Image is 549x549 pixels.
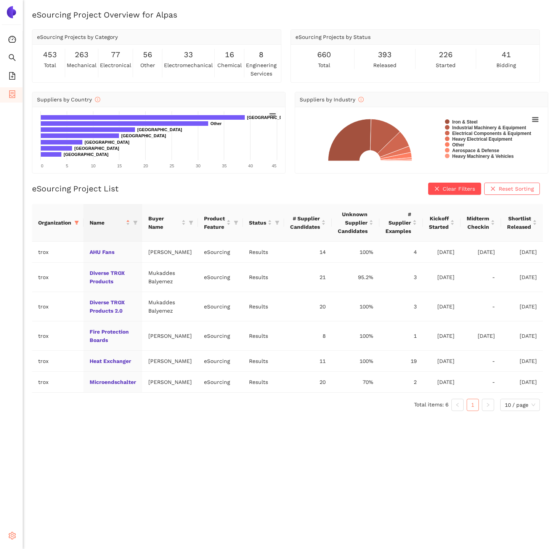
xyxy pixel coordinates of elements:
td: 70% [332,372,379,393]
span: 56 [143,49,152,61]
span: Kickoff Started [429,214,449,231]
th: this column's title is Kickoff Started,this column is sortable [423,204,461,242]
span: container [8,88,16,103]
span: Clear Filters [443,185,475,193]
span: 393 [378,49,392,61]
li: Previous Page [451,399,464,411]
td: [DATE] [501,242,543,263]
span: 226 [439,49,453,61]
text: [GEOGRAPHIC_DATA] [85,140,130,144]
td: [DATE] [501,321,543,351]
td: [DATE] [423,292,461,321]
text: [GEOGRAPHIC_DATA] [64,152,109,157]
text: Other [210,121,222,126]
td: - [461,351,501,372]
td: Results [243,292,284,321]
span: filter [275,220,279,225]
text: Aerospace & Defense [452,148,499,153]
span: filter [132,217,139,228]
text: 45 [272,164,276,168]
h2: eSourcing Project Overview for Alpas [32,9,540,20]
td: Mukaddes Balyemez [142,292,198,321]
text: Other [452,142,464,148]
td: eSourcing [198,292,243,321]
button: left [451,399,464,411]
text: 40 [248,164,253,168]
span: mechanical [67,61,96,69]
span: total [44,61,56,69]
td: 100% [332,321,379,351]
span: other [140,61,155,69]
th: this column's title is Shortlist Released,this column is sortable [501,204,543,242]
span: 453 [43,49,57,61]
td: trox [32,292,83,321]
td: - [461,372,501,393]
a: 1 [467,399,478,411]
span: info-circle [358,97,364,102]
td: 20 [284,292,332,321]
span: filter [187,213,195,233]
td: [DATE] [501,292,543,321]
text: 25 [170,164,174,168]
td: [DATE] [461,321,501,351]
div: Page Size [500,399,540,411]
span: file-add [8,69,16,85]
span: 8 [259,49,263,61]
span: filter [73,217,80,228]
span: Status [249,218,266,227]
li: Total items: 6 [414,399,448,411]
text: 10 [91,164,95,168]
td: Results [243,242,284,263]
span: filter [189,220,193,225]
text: 15 [117,164,122,168]
span: Midterm Checkin [467,214,489,231]
td: [DATE] [501,351,543,372]
td: 4 [379,242,423,263]
td: 11 [284,351,332,372]
h2: eSourcing Project List [32,183,119,194]
td: [PERSON_NAME] [142,372,198,393]
span: close [434,186,440,192]
span: Name [90,218,124,227]
span: 33 [184,49,193,61]
span: info-circle [95,97,100,102]
td: eSourcing [198,242,243,263]
span: engineering services [246,61,276,78]
span: started [436,61,456,69]
td: 21 [284,263,332,292]
span: Product Feature [204,214,225,231]
td: [DATE] [423,321,461,351]
td: 8 [284,321,332,351]
th: this column's title is Status,this column is sortable [243,204,284,242]
span: 660 [317,49,331,61]
td: trox [32,242,83,263]
th: this column's title is # Supplier Examples,this column is sortable [379,204,423,242]
text: [GEOGRAPHIC_DATA] [247,115,292,120]
td: eSourcing [198,372,243,393]
td: eSourcing [198,321,243,351]
span: Shortlist Released [507,214,531,231]
td: trox [32,321,83,351]
td: [DATE] [501,372,543,393]
span: filter [234,220,238,225]
td: 3 [379,263,423,292]
span: released [373,61,396,69]
td: Mukaddes Balyemez [142,263,198,292]
th: this column's title is # Supplier Candidates,this column is sortable [284,204,332,242]
span: filter [232,213,240,233]
text: 20 [143,164,148,168]
li: Next Page [482,399,494,411]
td: 20 [284,372,332,393]
span: chemical [217,61,242,69]
text: 30 [196,164,201,168]
td: - [461,263,501,292]
span: Buyer Name [148,214,180,231]
span: close [490,186,496,192]
span: 16 [225,49,234,61]
text: Electrical Components & Equipment [452,131,531,136]
text: 35 [222,164,226,168]
td: 100% [332,351,379,372]
td: 1 [379,321,423,351]
span: filter [133,220,138,225]
td: 19 [379,351,423,372]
